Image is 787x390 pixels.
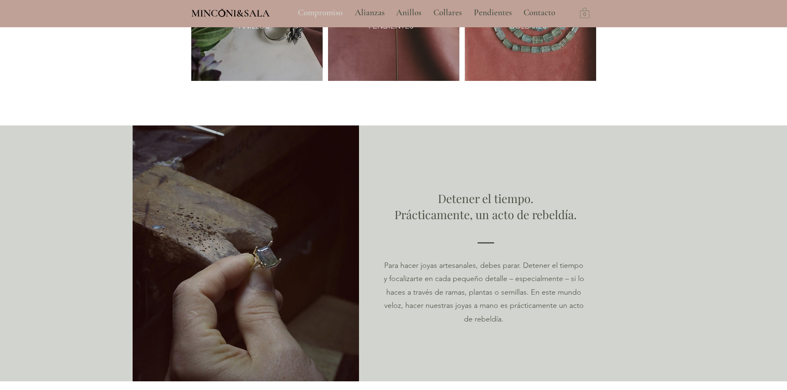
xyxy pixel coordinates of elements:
img: Minconi Sala [219,9,226,17]
a: Anillos [390,2,427,23]
h2: Detener el tiempo. Prácticamente, un acto de rebeldía. [365,190,607,222]
a: Alianzas [349,2,390,23]
p: Alianzas [351,2,389,23]
nav: Sitio [276,2,578,23]
p: Contacto [519,2,559,23]
a: Collares [427,2,468,23]
text: 0 [583,12,586,18]
span: MINCONI&SALA [191,7,270,19]
p: Anillos [392,2,426,23]
a: Contacto [517,2,562,23]
p: Collares [429,2,466,23]
p: Pendientes [470,2,516,23]
a: Pendientes [468,2,517,23]
span: Para hacer joyas artesanales, debes parar. Detener el tiempo y focalizarte en cada pequeño detall... [384,261,584,324]
a: Carrito con 0 ítems [580,7,590,18]
a: MINCONI&SALA [191,5,270,19]
img: Taller de Joyeria artesanal Minconi Sala [133,125,359,381]
a: Compromiso [292,2,349,23]
p: Compromiso [294,2,347,23]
